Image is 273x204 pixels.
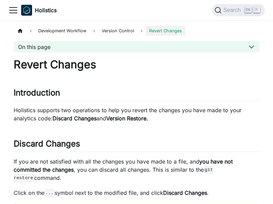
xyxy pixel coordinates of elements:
h2: Discard Changes [14,139,259,152]
kbd: K [253,7,260,13]
code: ... [44,189,55,196]
strong: Discard Changes [163,189,207,196]
h2: Introduction [14,88,259,101]
p: If you are not satisfied with all the changes you have made to a file, and , you can discard all ... [14,157,259,182]
h1: Revert Changes [14,58,259,71]
button: On this page [14,41,259,52]
p: Holistics supports two operations to help you revert the changes you have made to your analytics ... [14,106,259,122]
b: Holistics [35,6,57,14]
span: Revert Changes [146,26,185,36]
strong: Discard Changes [53,115,97,122]
span: Version Control [98,26,138,36]
a: Home page [14,26,27,36]
strong: you have not committed the changes [14,158,233,173]
code: git restore [14,166,213,181]
button: Search (Ctrl+K) [212,4,265,16]
span: Development Workflow [35,26,90,36]
button: Toggle navigation bar [8,5,18,15]
strong: Version Restore. [106,115,148,122]
img: Holistics [21,5,32,16]
p: Click on the symbol next to the modified file, and click . [14,189,259,197]
a: HolisticsHolistics [21,5,57,16]
span: Search [221,7,245,13]
nav: Breadcrumbs [14,26,259,36]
